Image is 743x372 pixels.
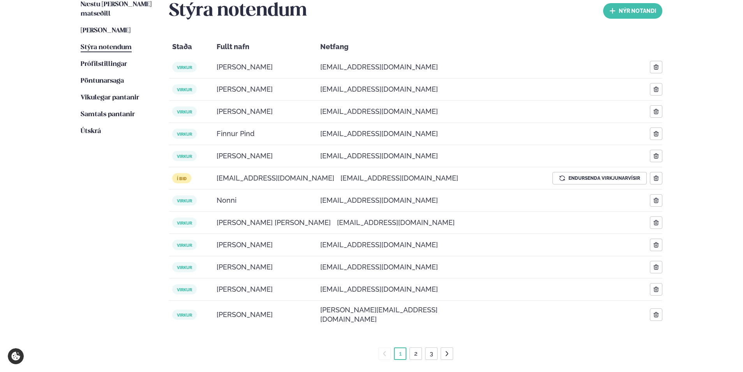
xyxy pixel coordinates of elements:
[81,1,152,17] span: Næstu [PERSON_NAME] matseðill
[337,218,455,227] span: [EMAIL_ADDRESS][DOMAIN_NAME]
[320,107,438,116] span: [EMAIL_ADDRESS][DOMAIN_NAME]
[320,262,438,272] span: [EMAIL_ADDRESS][DOMAIN_NAME]
[81,76,124,86] a: Pöntunarsaga
[8,348,24,364] a: Cookie settings
[320,305,447,324] span: [PERSON_NAME][EMAIL_ADDRESS][DOMAIN_NAME]
[217,218,331,227] span: [PERSON_NAME] [PERSON_NAME]
[81,127,101,136] a: Útskrá
[341,174,458,183] span: [EMAIL_ADDRESS][DOMAIN_NAME]
[217,262,273,272] span: [PERSON_NAME]
[81,60,127,69] a: Prófílstillingar
[413,347,419,360] a: 2
[320,62,438,72] span: [EMAIL_ADDRESS][DOMAIN_NAME]
[217,196,236,205] span: Nonni
[172,310,197,320] span: virkur
[217,107,273,116] span: [PERSON_NAME]
[81,43,132,52] a: Stýra notendum
[217,151,273,161] span: [PERSON_NAME]
[81,26,131,35] a: [PERSON_NAME]
[317,37,450,56] div: Netfang
[552,172,647,184] button: Endursenda virkjunarvísir
[217,85,273,94] span: [PERSON_NAME]
[217,129,254,138] span: Finnur Pind
[320,85,438,94] span: [EMAIL_ADDRESS][DOMAIN_NAME]
[172,240,197,250] span: virkur
[217,285,273,294] span: [PERSON_NAME]
[81,61,127,67] span: Prófílstillingar
[172,195,197,205] span: virkur
[81,110,135,119] a: Samtals pantanir
[568,175,640,182] span: Endursenda virkjunarvísir
[172,129,197,139] span: virkur
[217,174,334,183] span: [EMAIL_ADDRESS][DOMAIN_NAME]
[81,94,139,101] span: Vikulegar pantanir
[320,285,438,294] span: [EMAIL_ADDRESS][DOMAIN_NAME]
[320,129,438,138] span: [EMAIL_ADDRESS][DOMAIN_NAME]
[172,173,191,183] span: í bið
[172,62,197,72] span: virkur
[81,128,101,135] span: Útskrá
[81,111,135,118] span: Samtals pantanir
[428,347,435,360] a: 3
[217,310,273,319] span: [PERSON_NAME]
[172,284,197,294] span: virkur
[172,262,197,272] span: virkur
[81,27,131,34] span: [PERSON_NAME]
[217,240,273,250] span: [PERSON_NAME]
[320,151,438,161] span: [EMAIL_ADDRESS][DOMAIN_NAME]
[81,44,132,51] span: Stýra notendum
[397,347,403,360] a: 1
[172,218,197,228] span: virkur
[172,84,197,94] span: virkur
[217,62,273,72] span: [PERSON_NAME]
[603,3,662,19] button: nýr Notandi
[172,106,197,117] span: virkur
[81,78,124,84] span: Pöntunarsaga
[81,93,139,103] a: Vikulegar pantanir
[320,196,438,205] span: [EMAIL_ADDRESS][DOMAIN_NAME]
[172,151,197,161] span: virkur
[320,240,438,250] span: [EMAIL_ADDRESS][DOMAIN_NAME]
[214,37,317,56] div: Fullt nafn
[169,37,214,56] div: Staða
